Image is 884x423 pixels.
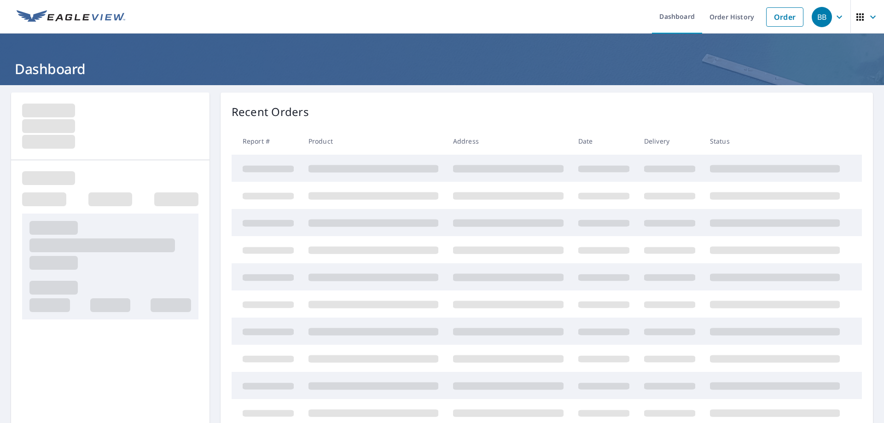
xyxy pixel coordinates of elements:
th: Address [446,127,571,155]
th: Product [301,127,446,155]
th: Date [571,127,637,155]
th: Status [703,127,847,155]
th: Report # [232,127,301,155]
p: Recent Orders [232,104,309,120]
div: BB [812,7,832,27]
a: Order [766,7,803,27]
h1: Dashboard [11,59,873,78]
img: EV Logo [17,10,125,24]
th: Delivery [637,127,703,155]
